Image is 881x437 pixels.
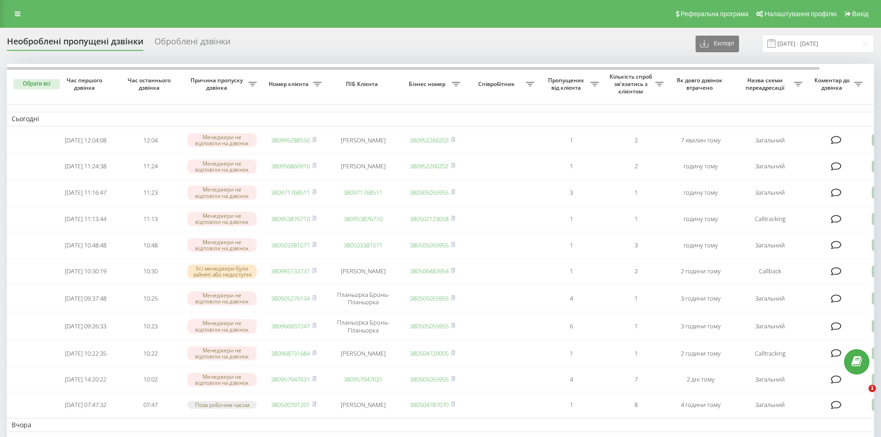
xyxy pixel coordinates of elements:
td: годину тому [668,154,733,178]
td: [DATE] 10:48:48 [53,233,118,258]
a: 380952260202 [410,136,449,144]
td: 1 [539,341,604,366]
td: [DATE] 09:37:48 [53,285,118,311]
td: годину тому [668,233,733,258]
td: 3 [604,233,668,258]
span: Вихід [852,10,869,18]
td: 4 [539,285,604,311]
td: [DATE] 07:47:32 [53,394,118,416]
a: 380503381071 [344,241,382,249]
td: Загальний [733,128,807,153]
iframe: Intercom live chat [850,385,872,407]
span: Коментар до дзвінка [812,77,854,91]
td: Планьорка Бронь-Планьорка [326,285,400,311]
td: Calltracking [733,341,807,366]
div: Менеджери не відповіли на дзвінок [187,133,257,147]
td: 10:02 [118,367,183,392]
td: 10:23 [118,313,183,339]
td: 2 [604,154,668,178]
td: 1 [604,207,668,231]
td: Callback [733,259,807,284]
td: 11:13 [118,207,183,231]
td: [DATE] 11:16:47 [53,180,118,205]
td: 11:23 [118,180,183,205]
td: 10:25 [118,285,183,311]
div: Менеджери не відповіли на дзвінок [187,291,257,305]
td: 3 [539,180,604,205]
span: 1 [869,385,876,392]
span: Співробітник [469,80,526,88]
a: 380503381071 [271,241,310,249]
td: 07:47 [118,394,183,416]
td: 8 [604,394,668,416]
td: [PERSON_NAME] [326,259,400,284]
a: 380505055955 [410,322,449,330]
span: Пропущених від клієнта [543,77,591,91]
td: 2 години тому [668,341,733,366]
a: 380505055955 [410,188,449,197]
td: 1 [539,207,604,231]
a: 380968731684 [271,349,310,357]
div: Менеджери не відповіли на дзвінок [187,185,257,199]
td: [DATE] 12:04:08 [53,128,118,153]
td: 1 [539,128,604,153]
td: 1 [539,233,604,258]
button: Обрати всі [13,79,60,89]
a: 380953876710 [271,215,310,223]
td: [PERSON_NAME] [326,341,400,366]
a: 380957947631 [271,375,310,383]
a: 380505055955 [410,294,449,302]
td: 1 [604,313,668,339]
td: 2 дні тому [668,367,733,392]
a: 380502123058 [410,215,449,223]
span: Налаштування профілю [764,10,837,18]
div: Необроблені пропущені дзвінки [7,37,143,51]
td: Загальний [733,154,807,178]
td: Загальний [733,313,807,339]
div: Менеджери не відповіли на дзвінок [187,319,257,333]
a: 380995288550 [271,136,310,144]
td: 4 години тому [668,394,733,416]
td: Загальний [733,367,807,392]
td: 2 години тому [668,259,733,284]
a: 380957947631 [344,375,382,383]
span: Як довго дзвінок втрачено [676,77,726,91]
td: Планьорка Бронь-Планьорка [326,313,400,339]
td: 1 [604,341,668,366]
span: Реферальна програма [681,10,749,18]
td: 10:48 [118,233,183,258]
div: Менеджери не відповіли на дзвінок [187,212,257,226]
td: [DATE] 14:20:22 [53,367,118,392]
a: 380966937247 [271,322,310,330]
td: [DATE] 11:24:38 [53,154,118,178]
a: 380505276134 [271,294,310,302]
a: 380971768511 [344,188,382,197]
div: Менеджери не відповіли на дзвінок [187,160,257,173]
td: 4 [539,367,604,392]
span: ПІБ Клієнта [334,80,392,88]
td: 3 години тому [668,285,733,311]
td: 6 [539,313,604,339]
td: 1 [539,394,604,416]
td: годину тому [668,180,733,205]
td: [DATE] 10:30:19 [53,259,118,284]
a: 380504729005 [410,349,449,357]
td: [PERSON_NAME] [326,128,400,153]
td: [PERSON_NAME] [326,394,400,416]
td: 2 [604,128,668,153]
td: 10:22 [118,341,183,366]
div: Усі менеджери були зайняті або недоступні [187,265,257,278]
span: Кількість спроб зв'язатись з клієнтом [608,73,655,95]
td: 10:30 [118,259,183,284]
td: 1 [604,180,668,205]
a: 380953876710 [344,215,382,223]
td: Calltracking [733,207,807,231]
td: Загальний [733,394,807,416]
td: годину тому [668,207,733,231]
div: Менеджери не відповіли на дзвінок [187,238,257,252]
td: [DATE] 09:26:33 [53,313,118,339]
div: Менеджери не відповіли на дзвінок [187,346,257,360]
a: 380952260202 [410,162,449,170]
a: 380500791201 [271,400,310,409]
span: Бізнес номер [405,80,452,88]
